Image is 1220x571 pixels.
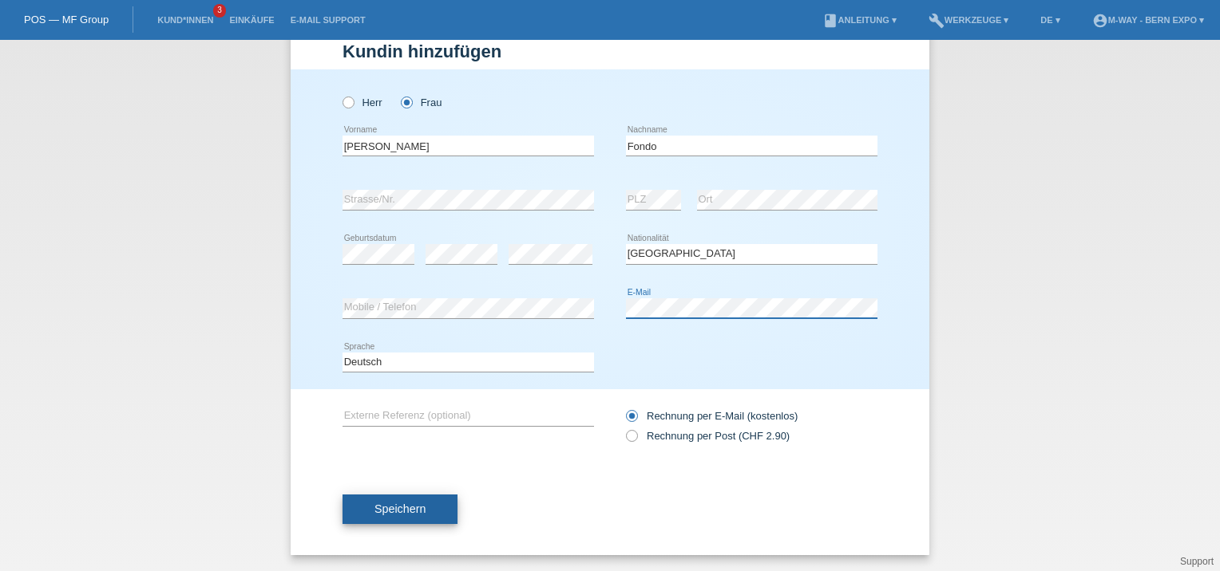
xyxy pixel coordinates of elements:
a: E-Mail Support [283,15,374,25]
label: Herr [343,96,382,108]
span: Speichern [374,502,426,515]
label: Rechnung per E-Mail (kostenlos) [626,410,798,422]
input: Herr [343,96,353,107]
a: Kund*innen [149,15,221,25]
label: Rechnung per Post (CHF 2.90) [626,430,790,442]
h1: Kundin hinzufügen [343,41,877,61]
a: Einkäufe [221,15,282,25]
input: Rechnung per E-Mail (kostenlos) [626,410,636,430]
a: DE ▾ [1032,15,1067,25]
i: build [929,13,945,29]
a: account_circlem-way - Bern Expo ▾ [1084,15,1212,25]
a: Support [1180,556,1214,567]
label: Frau [401,96,442,108]
input: Frau [401,96,411,107]
a: bookAnleitung ▾ [814,15,905,25]
input: Rechnung per Post (CHF 2.90) [626,430,636,450]
span: 3 [213,4,226,18]
i: book [822,13,838,29]
button: Speichern [343,494,457,525]
i: account_circle [1092,13,1108,29]
a: POS — MF Group [24,14,109,26]
a: buildWerkzeuge ▾ [921,15,1017,25]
